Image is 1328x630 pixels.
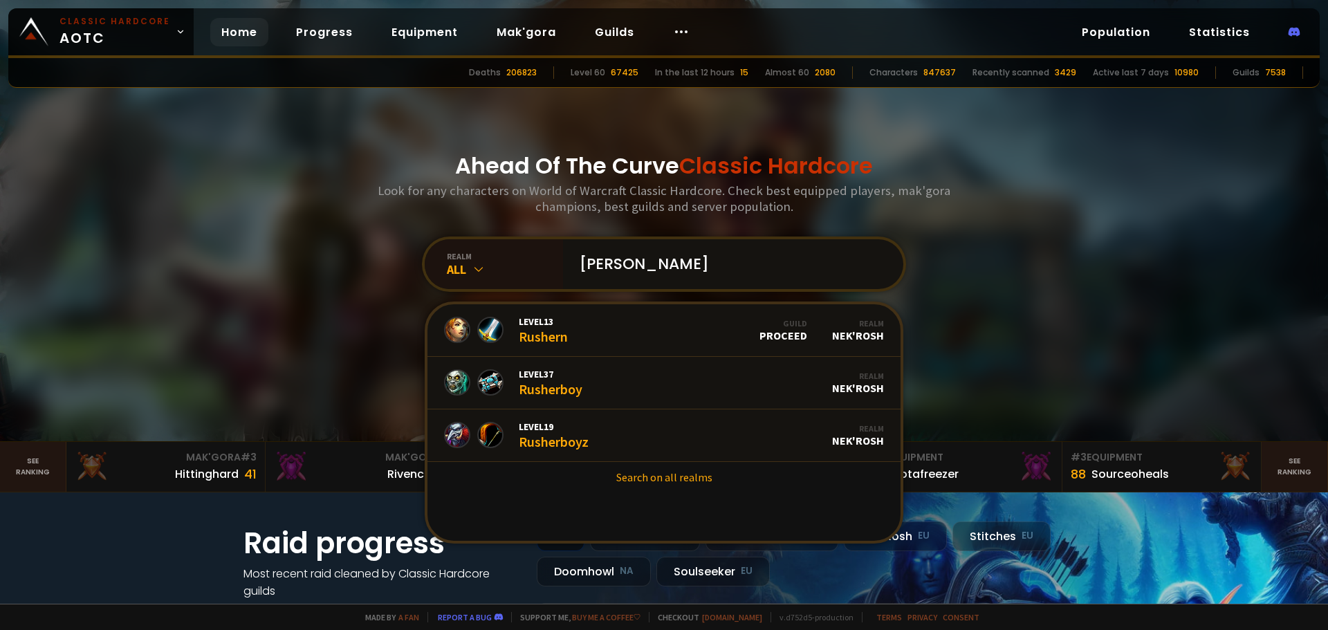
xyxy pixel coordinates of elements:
[832,423,884,447] div: Nek'Rosh
[907,612,937,622] a: Privacy
[59,15,170,48] span: AOTC
[372,183,956,214] h3: Look for any characters on World of Warcraft Classic Hardcore. Check best equipped players, mak'g...
[741,564,753,578] small: EU
[832,371,884,381] div: Realm
[844,521,947,551] div: Nek'Rosh
[519,420,589,433] span: Level 19
[380,18,469,46] a: Equipment
[679,150,873,181] span: Classic Hardcore
[243,521,520,565] h1: Raid progress
[649,612,762,622] span: Checkout
[66,442,266,492] a: Mak'Gora#3Hittinghard41
[1093,66,1169,79] div: Active last 7 days
[506,66,537,79] div: 206823
[571,66,605,79] div: Level 60
[832,371,884,395] div: Nek'Rosh
[519,368,582,398] div: Rusherboy
[1062,442,1262,492] a: #3Equipment88Sourceoheals
[952,521,1051,551] div: Stitches
[357,612,419,622] span: Made by
[537,557,651,586] div: Doomhowl
[923,66,956,79] div: 847637
[832,318,884,328] div: Realm
[1178,18,1261,46] a: Statistics
[1265,66,1286,79] div: 7538
[1262,442,1328,492] a: Seeranking
[519,420,589,450] div: Rusherboyz
[244,465,257,483] div: 41
[243,565,520,600] h4: Most recent raid cleaned by Classic Hardcore guilds
[438,612,492,622] a: Report a bug
[759,318,807,342] div: Proceed
[427,409,901,462] a: Level19RusherboyzRealmNek'Rosh
[972,66,1049,79] div: Recently scanned
[1071,18,1161,46] a: Population
[765,66,809,79] div: Almost 60
[447,251,563,261] div: realm
[572,612,640,622] a: Buy me a coffee
[892,465,959,483] div: Notafreezer
[759,318,807,328] div: Guild
[274,450,456,465] div: Mak'Gora
[571,239,887,289] input: Search a character...
[1055,66,1076,79] div: 3429
[447,261,563,277] div: All
[398,612,419,622] a: a fan
[241,450,257,464] span: # 3
[285,18,364,46] a: Progress
[519,368,582,380] span: Level 37
[1071,450,1087,464] span: # 3
[863,442,1062,492] a: #2Equipment88Notafreezer
[1174,66,1199,79] div: 10980
[702,612,762,622] a: [DOMAIN_NAME]
[740,66,748,79] div: 15
[59,15,170,28] small: Classic Hardcore
[75,450,257,465] div: Mak'Gora
[175,465,239,483] div: Hittinghard
[266,442,465,492] a: Mak'Gora#2Rivench100
[771,612,854,622] span: v. d752d5 - production
[869,66,918,79] div: Characters
[1071,450,1253,465] div: Equipment
[519,315,568,345] div: Rushern
[611,66,638,79] div: 67425
[387,465,431,483] div: Rivench
[519,315,568,328] span: Level 13
[427,357,901,409] a: Level37RusherboyRealmNek'Rosh
[427,462,901,492] a: Search on all realms
[876,612,902,622] a: Terms
[832,423,884,434] div: Realm
[469,66,501,79] div: Deaths
[620,564,634,578] small: NA
[943,612,979,622] a: Consent
[427,304,901,357] a: Level13RushernGuildProceedRealmNek'Rosh
[210,18,268,46] a: Home
[1091,465,1169,483] div: Sourceoheals
[918,529,930,543] small: EU
[243,600,333,616] a: See all progress
[455,149,873,183] h1: Ahead Of The Curve
[8,8,194,55] a: Classic HardcoreAOTC
[815,66,836,79] div: 2080
[656,557,770,586] div: Soulseeker
[1071,465,1086,483] div: 88
[1022,529,1033,543] small: EU
[486,18,567,46] a: Mak'gora
[584,18,645,46] a: Guilds
[511,612,640,622] span: Support me,
[832,318,884,342] div: Nek'Rosh
[1233,66,1260,79] div: Guilds
[871,450,1053,465] div: Equipment
[655,66,735,79] div: In the last 12 hours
